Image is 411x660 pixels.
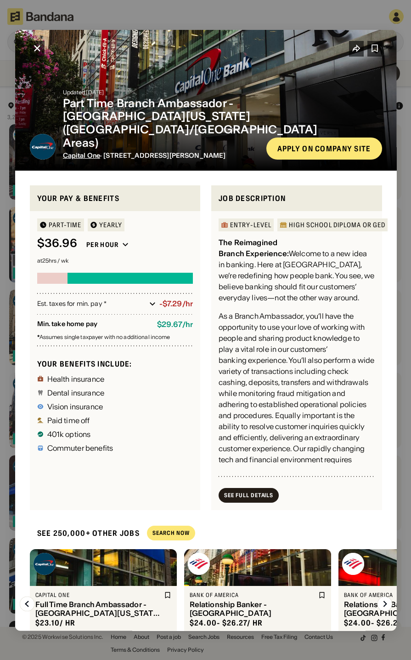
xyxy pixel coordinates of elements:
[219,310,375,564] div: As a Branch Ambassador, you’ll have the opportunity to use your love of working with people and s...
[224,492,273,498] div: See Full Details
[189,600,316,618] div: Relationship Banker - [GEOGRAPHIC_DATA]
[277,144,371,152] div: Apply on company site
[99,222,122,228] div: YEARLY
[37,192,193,204] div: Your pay & benefits
[62,151,100,159] span: Capital One
[35,618,75,627] div: $ 23.10 / hr
[29,521,139,545] div: See 250,000+ other jobs
[219,192,375,204] div: Job Description
[37,299,145,308] div: Est. taxes for min. pay *
[62,89,259,95] div: Updated [DATE]
[189,591,316,598] div: Bank of America
[37,258,193,264] div: at 25 hrs / wk
[35,591,162,598] div: Capital One
[29,133,55,159] img: Capital One logo
[62,97,259,149] div: Part Time Branch Ambassador - [GEOGRAPHIC_DATA][US_STATE] ([GEOGRAPHIC_DATA]/[GEOGRAPHIC_DATA] Ar...
[289,222,385,228] div: High School Diploma or GED
[219,237,375,303] div: Welcome to a new idea in banking. Here at [GEOGRAPHIC_DATA], we’re redefining how people bank. Yo...
[86,241,118,249] div: Per hour
[33,552,55,574] img: Capital One logo
[37,320,149,329] div: Min. take home pay
[62,151,259,159] div: · [STREET_ADDRESS][PERSON_NAME]
[189,618,263,627] div: $ 24.00 - $26.27 / hr
[37,334,193,340] div: Assumes single taxpayer with no additional income
[47,430,90,437] div: 401k options
[19,596,34,611] img: Left Arrow
[37,359,193,368] div: Your benefits include:
[48,222,81,228] div: Part-time
[342,552,364,574] img: Bank of America logo
[35,600,162,618] div: Full Time Branch Ambassador - [GEOGRAPHIC_DATA][US_STATE] ([GEOGRAPHIC_DATA])
[230,222,271,228] div: Entry-Level
[47,444,113,451] div: Commuter benefits
[187,552,209,574] img: Bank of America logo
[219,238,289,258] div: The Reimagined Branch Experience:
[377,596,392,611] img: Right Arrow
[159,299,192,308] div: -$7.29/hr
[37,237,77,250] div: $ 36.96
[47,402,103,410] div: Vision insurance
[47,416,90,424] div: Paid time off
[47,389,104,396] div: Dental insurance
[47,375,104,382] div: Health insurance
[152,530,189,536] div: Search Now
[157,320,192,329] div: $ 29.67 / hr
